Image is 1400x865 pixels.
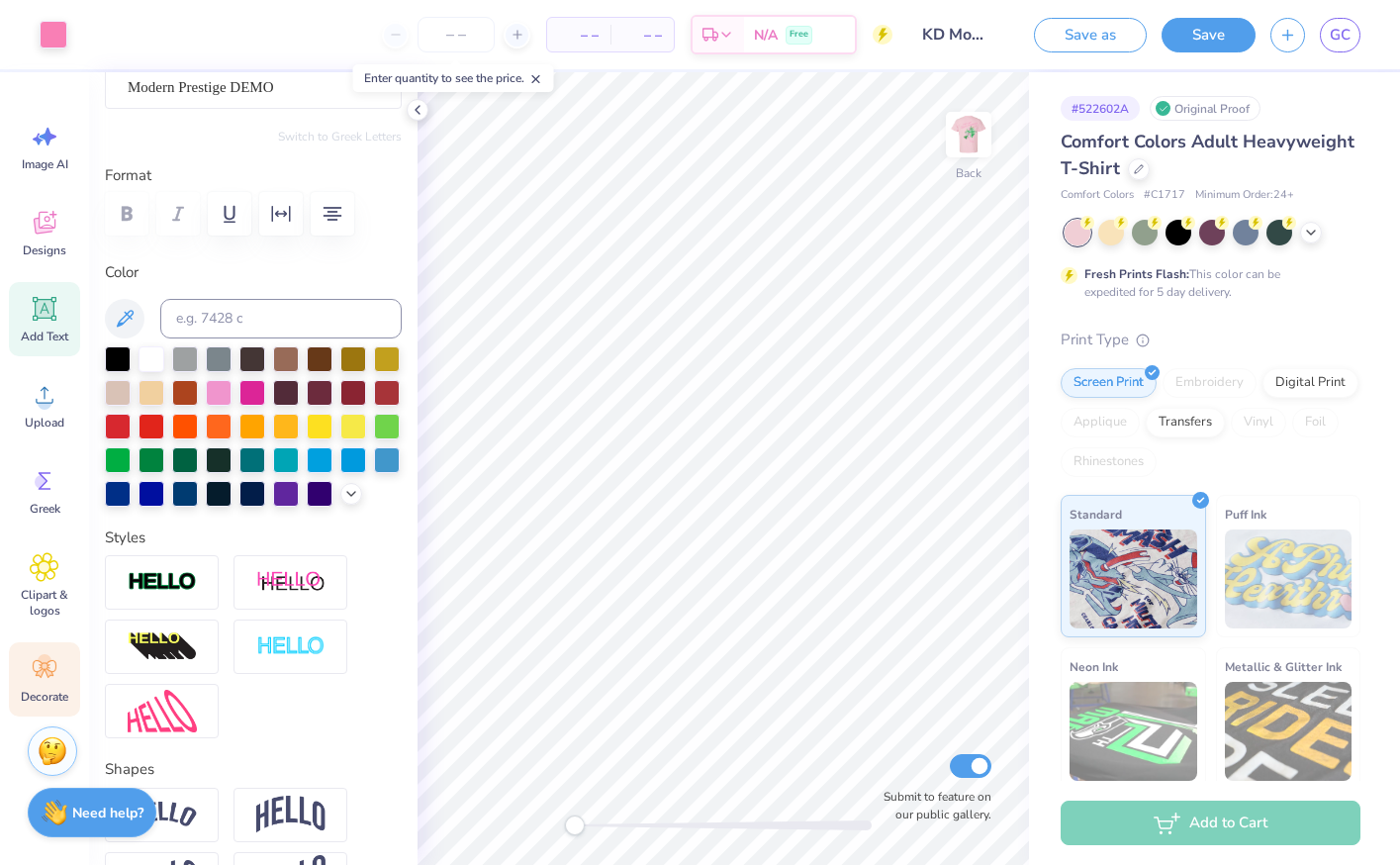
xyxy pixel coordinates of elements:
[1061,96,1140,121] div: # 522602A
[105,527,145,549] label: Styles
[1231,408,1286,437] div: Vinyl
[12,587,77,619] span: Clipart & logos
[1061,408,1140,437] div: Applique
[1163,368,1257,398] div: Embroidery
[418,17,495,52] input: – –
[956,164,981,182] div: Back
[256,570,326,595] img: Shadow
[1146,408,1225,437] div: Transfers
[128,802,197,828] img: Arc
[105,758,154,781] label: Shapes
[1225,504,1266,525] span: Puff Ink
[1162,18,1256,52] button: Save
[1225,656,1342,677] span: Metallic & Glitter Ink
[128,571,197,594] img: Stroke
[1225,682,1353,781] img: Metallic & Glitter Ink
[278,129,402,144] button: Switch to Greek Letters
[1061,447,1157,477] div: Rhinestones
[30,501,60,517] span: Greek
[256,635,326,658] img: Negative Space
[105,261,402,284] label: Color
[949,115,988,154] img: Back
[72,804,143,822] strong: Need help?
[256,796,326,833] img: Arch
[128,631,197,663] img: 3D Illusion
[1084,266,1189,282] strong: Fresh Prints Flash:
[559,25,599,46] span: – –
[160,299,402,338] input: e.g. 7428 c
[1070,504,1122,525] span: Standard
[128,690,197,732] img: Free Distort
[1070,656,1118,677] span: Neon Ink
[22,156,68,172] span: Image AI
[1084,265,1328,301] div: This color can be expedited for 5 day delivery.
[105,164,402,187] label: Format
[873,788,991,823] label: Submit to feature on our public gallery.
[25,415,64,431] span: Upload
[23,242,66,258] span: Designs
[21,329,68,344] span: Add Text
[1061,187,1134,204] span: Comfort Colors
[754,25,778,46] span: N/A
[907,15,1004,54] input: Untitled Design
[1061,329,1360,351] div: Print Type
[1292,408,1339,437] div: Foil
[1070,682,1197,781] img: Neon Ink
[1225,529,1353,628] img: Puff Ink
[1144,187,1185,204] span: # C1717
[1150,96,1260,121] div: Original Proof
[622,25,662,46] span: – –
[1061,130,1354,180] span: Comfort Colors Adult Heavyweight T-Shirt
[1262,368,1358,398] div: Digital Print
[1330,24,1351,47] span: GC
[565,816,585,835] div: Accessibility label
[353,64,554,92] div: Enter quantity to see the price.
[1070,529,1197,628] img: Standard
[790,28,808,42] span: Free
[21,689,68,705] span: Decorate
[1195,187,1294,204] span: Minimum Order: 24 +
[1320,18,1360,52] a: GC
[1034,18,1147,52] button: Save as
[1061,368,1157,398] div: Screen Print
